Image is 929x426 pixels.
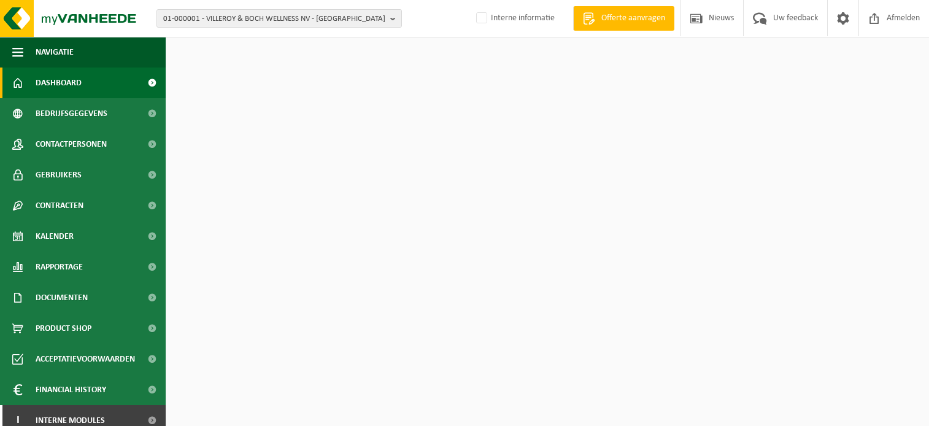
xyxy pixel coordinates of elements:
[573,6,674,31] a: Offerte aanvragen
[36,68,82,98] span: Dashboard
[36,37,74,68] span: Navigatie
[36,374,106,405] span: Financial History
[36,313,91,344] span: Product Shop
[36,252,83,282] span: Rapportage
[36,344,135,374] span: Acceptatievoorwaarden
[156,9,402,28] button: 01-000001 - VILLEROY & BOCH WELLNESS NV - [GEOGRAPHIC_DATA]
[598,12,668,25] span: Offerte aanvragen
[36,160,82,190] span: Gebruikers
[474,9,555,28] label: Interne informatie
[163,10,385,28] span: 01-000001 - VILLEROY & BOCH WELLNESS NV - [GEOGRAPHIC_DATA]
[36,282,88,313] span: Documenten
[36,98,107,129] span: Bedrijfsgegevens
[36,190,83,221] span: Contracten
[36,129,107,160] span: Contactpersonen
[36,221,74,252] span: Kalender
